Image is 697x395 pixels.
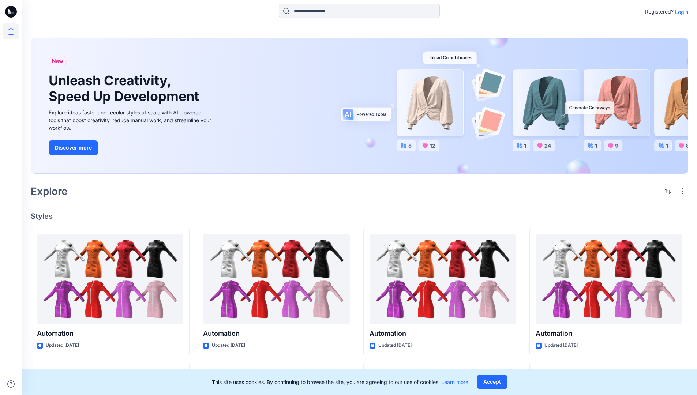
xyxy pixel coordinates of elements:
[49,140,98,155] button: Discover more
[31,212,688,221] h4: Styles
[37,328,183,339] p: Automation
[49,73,202,104] h1: Unleash Creativity, Speed Up Development
[370,328,516,339] p: Automation
[477,375,507,389] button: Accept
[212,342,245,349] p: Updated [DATE]
[203,328,349,339] p: Automation
[378,342,412,349] p: Updated [DATE]
[212,378,468,386] p: This site uses cookies. By continuing to browse the site, you are agreeing to our use of cookies.
[31,185,68,197] h2: Explore
[536,328,682,339] p: Automation
[203,234,349,324] a: Automation
[536,234,682,324] a: Automation
[52,57,63,65] span: New
[370,234,516,324] a: Automation
[441,379,468,385] a: Learn more
[37,234,183,324] a: Automation
[544,342,578,349] p: Updated [DATE]
[675,8,688,16] p: Login
[645,7,674,16] p: Registered?
[46,342,79,349] p: Updated [DATE]
[49,109,213,132] div: Explore ideas faster and recolor styles at scale with AI-powered tools that boost creativity, red...
[49,140,213,155] a: Discover more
